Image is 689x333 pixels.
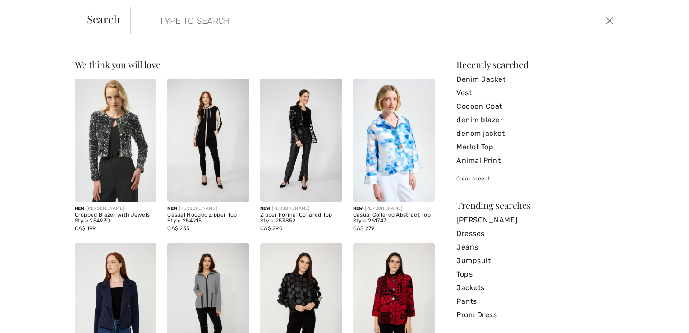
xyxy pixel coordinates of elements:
[456,113,614,127] a: denim blazer
[260,225,283,231] span: CA$ 290
[167,225,189,231] span: CA$ 255
[456,295,614,308] a: Pants
[167,79,249,202] img: Casual Hooded Zipper Top Style 254915. Black/Champagne
[260,205,342,212] div: [PERSON_NAME]
[456,201,614,210] div: Trending searches
[20,6,38,14] span: Chat
[456,175,614,183] div: Clear recent
[167,212,249,225] div: Casual Hooded Zipper Top Style 254915
[167,205,249,212] div: [PERSON_NAME]
[456,308,614,322] a: Prom Dress
[167,206,177,211] span: New
[152,7,490,34] input: TYPE TO SEARCH
[75,58,161,70] span: We think you will love
[353,225,375,231] span: CA$ 279
[456,60,614,69] div: Recently searched
[353,79,435,202] img: Casual Collared Abstract Top Style 261747. Vanilla/blue
[456,227,614,240] a: Dresses
[603,14,616,28] button: Close
[456,240,614,254] a: Jeans
[353,205,435,212] div: [PERSON_NAME]
[456,127,614,140] a: denom jacket
[75,205,157,212] div: [PERSON_NAME]
[75,212,157,225] div: Cropped Blazer with Jewels Style 254930
[456,100,614,113] a: Cocoon Coat
[456,140,614,154] a: Merlot Top
[456,73,614,86] a: Denim Jacket
[260,79,342,202] img: Zipper Formal Collared Top Style 253852. Black
[260,212,342,225] div: Zipper Formal Collared Top Style 253852
[87,14,120,24] span: Search
[75,206,85,211] span: New
[75,79,157,202] img: Cropped Blazer with Jewels Style 254930. Black/Silver
[456,86,614,100] a: Vest
[456,213,614,227] a: [PERSON_NAME]
[456,254,614,268] a: Jumpsuit
[353,206,363,211] span: New
[456,154,614,167] a: Animal Print
[260,206,270,211] span: New
[353,212,435,225] div: Casual Collared Abstract Top Style 261747
[456,281,614,295] a: Jackets
[456,268,614,281] a: Tops
[75,225,96,231] span: CA$ 199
